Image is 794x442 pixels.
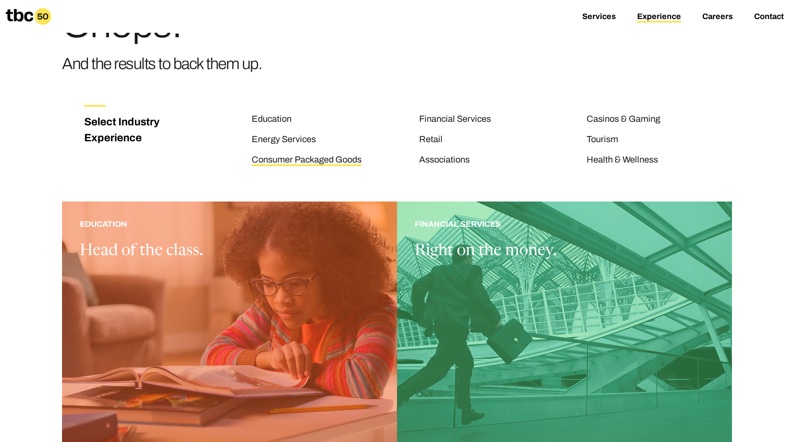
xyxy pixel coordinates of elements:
[252,134,316,146] a: Energy Services
[419,134,443,146] a: Retail
[582,12,616,23] a: Services
[587,134,618,146] a: Tourism
[84,114,169,146] h3: Select Industry Experience
[637,12,681,23] a: Experience
[62,5,262,44] h1: Chops.
[419,155,470,166] a: Associations
[252,114,292,125] a: Education
[587,155,658,166] a: Health & Wellness
[754,12,784,23] a: Contact
[419,114,491,125] a: Financial Services
[252,155,362,166] a: Consumer Packaged Goods
[702,12,733,23] a: Careers
[587,114,660,125] a: Casinos & Gaming
[62,51,262,77] h3: And the results to back them up.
